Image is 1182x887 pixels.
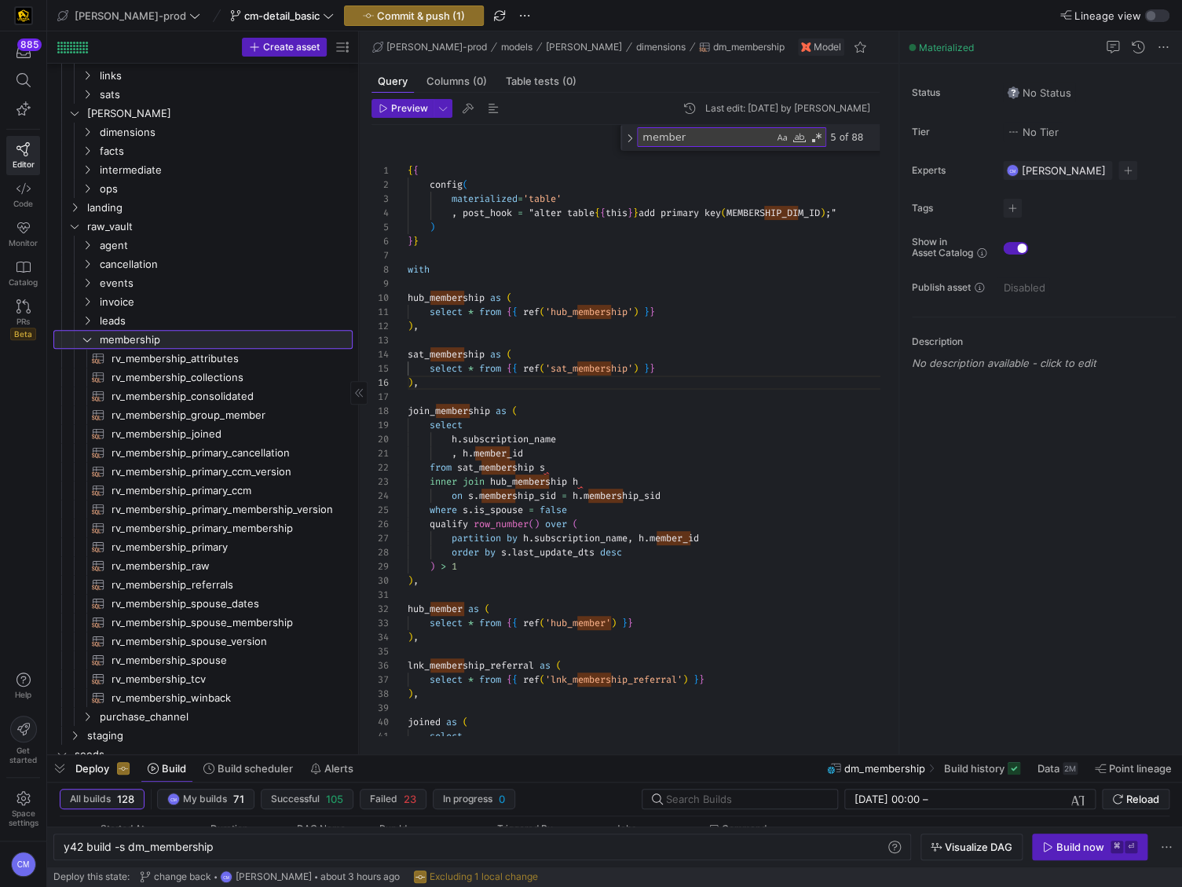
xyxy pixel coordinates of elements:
[540,306,545,318] span: (
[433,789,515,809] button: In progress0
[1037,762,1059,775] span: Data
[408,164,413,177] span: {
[931,793,1034,805] input: End datetime
[639,532,644,544] span: h
[53,5,204,26] button: [PERSON_NAME]-prod
[371,460,389,475] div: 22
[371,248,389,262] div: 7
[507,532,518,544] span: by
[371,588,389,602] div: 31
[413,574,419,587] span: ,
[463,716,468,728] span: (
[452,207,457,219] span: ,
[136,867,404,887] button: change backCM[PERSON_NAME]about 3 hours ago
[9,277,38,287] span: Catalog
[628,207,633,219] span: }
[410,867,542,887] button: Excluding 1 local change
[371,192,389,206] div: 3
[408,320,413,332] span: )
[682,673,688,686] span: )
[1003,82,1075,103] button: No statusNo Status
[413,235,419,247] span: }
[443,794,492,805] span: In progress
[1109,762,1172,775] span: Point lineage
[6,848,40,881] button: CM
[408,263,430,276] span: with
[923,793,928,805] span: –
[154,871,211,882] span: change back
[371,701,389,715] div: 39
[408,574,413,587] span: )
[529,518,534,530] span: (
[705,103,870,114] div: Last edit: [DATE] by [PERSON_NAME]
[371,531,389,545] div: 27
[534,518,540,530] span: )
[518,192,523,205] span: =
[507,546,512,559] span: .
[507,362,512,375] span: {
[468,489,474,502] span: s
[408,603,463,615] span: hub_member
[497,38,536,57] button: models
[226,5,338,26] button: cm-detail_basic
[633,306,639,318] span: )
[792,130,807,145] div: Match Whole Word (⌥⌘W)
[1007,86,1071,99] span: No Status
[523,617,540,629] span: ref
[726,207,820,219] span: MEMBERSHIP_DIM_ID
[430,560,435,573] span: )
[529,504,534,516] span: =
[545,306,633,318] span: 'hub_membership'
[271,794,320,805] span: Successful
[452,546,479,559] span: order
[371,418,389,432] div: 19
[371,503,389,517] div: 25
[441,560,446,573] span: >
[1102,789,1169,809] button: Reload
[622,617,628,629] span: }
[13,199,33,208] span: Code
[157,789,254,809] button: CMMy builds71
[430,475,457,488] span: inner
[371,319,389,333] div: 12
[430,221,435,233] span: )
[479,362,501,375] span: from
[463,178,468,191] span: (
[371,333,389,347] div: 13
[344,5,484,26] button: Commit & push (1)
[6,175,40,214] a: Code
[408,376,413,389] span: )
[371,602,389,616] div: 32
[474,518,529,530] span: row_number
[75,9,186,22] span: [PERSON_NAME]-prod
[371,277,389,291] div: 9
[1003,122,1063,142] button: No tierNo Tier
[695,38,789,57] button: dm_membership
[141,755,193,782] button: Build
[628,617,633,629] span: }
[540,659,551,672] span: as
[584,489,661,502] span: membership_sid
[371,220,389,234] div: 5
[452,447,457,460] span: ,
[523,532,529,544] span: h
[542,38,626,57] button: [PERSON_NAME]
[430,362,463,375] span: select
[408,235,413,247] span: }
[523,192,562,205] span: 'table'
[633,207,639,219] span: }
[6,709,40,771] button: Getstarted
[523,362,540,375] span: ref
[501,42,532,53] span: models
[452,560,457,573] span: 1
[506,76,576,86] span: Table tests
[650,306,655,318] span: }
[920,834,1023,860] button: Visualize DAG
[6,136,40,175] a: Editor
[474,504,523,516] span: is_spouse
[545,673,682,686] span: 'lnk_membership_referral'
[75,762,109,775] span: Deploy
[512,546,595,559] span: last_update_dts
[490,475,567,488] span: hub_membership
[623,125,637,151] div: Toggle Replace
